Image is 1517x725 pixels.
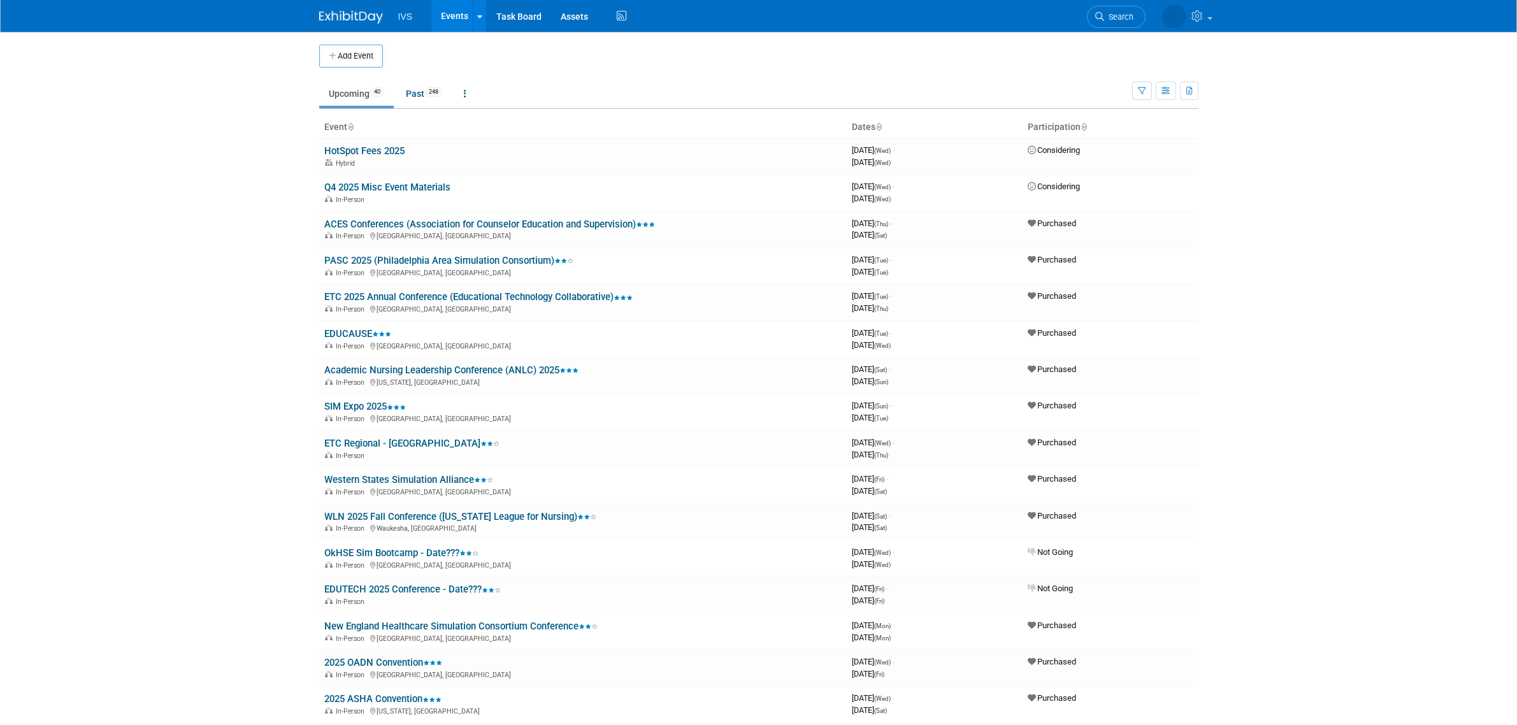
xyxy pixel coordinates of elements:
div: [GEOGRAPHIC_DATA], [GEOGRAPHIC_DATA] [324,559,842,570]
img: In-Person Event [325,452,333,458]
span: Purchased [1028,621,1076,630]
div: [GEOGRAPHIC_DATA], [GEOGRAPHIC_DATA] [324,486,842,496]
img: In-Person Event [325,671,333,677]
span: - [893,145,895,155]
span: - [890,255,892,264]
span: In-Person [336,488,368,496]
span: Not Going [1028,584,1073,593]
span: In-Person [336,524,368,533]
span: In-Person [336,415,368,423]
span: (Wed) [874,147,891,154]
span: In-Person [336,196,368,204]
span: Purchased [1028,511,1076,520]
span: Purchased [1028,364,1076,374]
span: (Sat) [874,513,887,520]
span: Purchased [1028,401,1076,410]
span: [DATE] [852,669,884,678]
th: Event [319,117,847,138]
span: [DATE] [852,450,888,459]
div: [GEOGRAPHIC_DATA], [GEOGRAPHIC_DATA] [324,669,842,679]
div: [GEOGRAPHIC_DATA], [GEOGRAPHIC_DATA] [324,303,842,313]
span: 40 [370,87,384,97]
a: EDUTECH 2025 Conference - Date??? [324,584,501,595]
a: ACES Conferences (Association for Counselor Education and Supervision) [324,219,655,230]
span: In-Person [336,635,368,643]
span: (Wed) [874,695,891,702]
a: HotSpot Fees 2025 [324,145,405,157]
img: In-Person Event [325,524,333,531]
img: In-Person Event [325,598,333,604]
span: Purchased [1028,693,1076,703]
span: (Mon) [874,635,891,642]
span: - [893,693,895,703]
span: (Wed) [874,183,891,190]
span: [DATE] [852,705,887,715]
span: (Fri) [874,598,884,605]
span: (Tue) [874,257,888,264]
img: In-Person Event [325,342,333,348]
span: - [893,547,895,557]
span: [DATE] [852,182,895,191]
span: Not Going [1028,547,1073,557]
span: [DATE] [852,559,891,569]
a: PASC 2025 (Philadelphia Area Simulation Consortium) [324,255,573,266]
span: - [886,474,888,484]
span: [DATE] [852,364,891,374]
a: Search [1087,6,1146,28]
img: In-Person Event [325,415,333,421]
span: Purchased [1028,291,1076,301]
span: [DATE] [852,194,891,203]
span: - [886,584,888,593]
span: - [893,182,895,191]
a: Past248 [396,82,452,106]
span: IVS [398,11,413,22]
span: Considering [1028,182,1080,191]
span: [DATE] [852,401,892,410]
span: In-Person [336,671,368,679]
span: [DATE] [852,474,888,484]
span: Purchased [1028,438,1076,447]
span: In-Person [336,232,368,240]
span: [DATE] [852,267,888,276]
span: Purchased [1028,255,1076,264]
span: (Sat) [874,488,887,495]
div: [GEOGRAPHIC_DATA], [GEOGRAPHIC_DATA] [324,267,842,277]
span: - [890,328,892,338]
a: OkHSE Sim Bootcamp - Date??? [324,547,478,559]
span: (Mon) [874,622,891,629]
span: - [893,438,895,447]
span: Purchased [1028,657,1076,666]
span: [DATE] [852,584,888,593]
span: (Sat) [874,366,887,373]
span: (Thu) [874,220,888,227]
img: In-Person Event [325,378,333,385]
a: Western States Simulation Alliance [324,474,493,485]
span: Considering [1028,145,1080,155]
span: [DATE] [852,377,888,386]
span: (Wed) [874,196,891,203]
img: In-Person Event [325,196,333,202]
span: (Sun) [874,403,888,410]
span: [DATE] [852,413,888,422]
span: [DATE] [852,145,895,155]
a: SIM Expo 2025 [324,401,406,412]
div: Waukesha, [GEOGRAPHIC_DATA] [324,522,842,533]
img: Hybrid Event [325,159,333,166]
span: [DATE] [852,157,891,167]
a: Academic Nursing Leadership Conference (ANLC) 2025 [324,364,579,376]
span: In-Person [336,707,368,715]
div: [GEOGRAPHIC_DATA], [GEOGRAPHIC_DATA] [324,413,842,423]
th: Participation [1023,117,1198,138]
span: [DATE] [852,328,892,338]
span: (Tue) [874,330,888,337]
span: [DATE] [852,230,887,240]
span: (Wed) [874,440,891,447]
a: 2025 ASHA Convention [324,693,442,705]
span: Purchased [1028,474,1076,484]
img: In-Person Event [325,707,333,714]
span: (Wed) [874,549,891,556]
div: [GEOGRAPHIC_DATA], [GEOGRAPHIC_DATA] [324,340,842,350]
span: (Tue) [874,293,888,300]
img: In-Person Event [325,305,333,312]
img: In-Person Event [325,269,333,275]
